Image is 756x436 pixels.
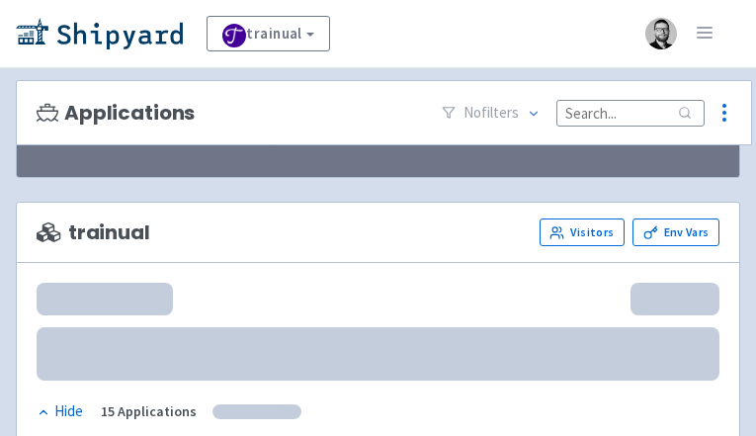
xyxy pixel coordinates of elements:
div: 15 Applications [101,400,197,423]
span: No filter s [463,102,519,125]
input: Search... [556,100,705,127]
a: trainual [207,16,330,51]
div: Hide [37,400,83,423]
span: trainual [37,221,150,244]
button: Hide [37,400,85,423]
a: Visitors [540,218,625,246]
img: Shipyard logo [16,18,183,49]
h3: Applications [37,102,195,125]
a: Env Vars [632,218,719,246]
